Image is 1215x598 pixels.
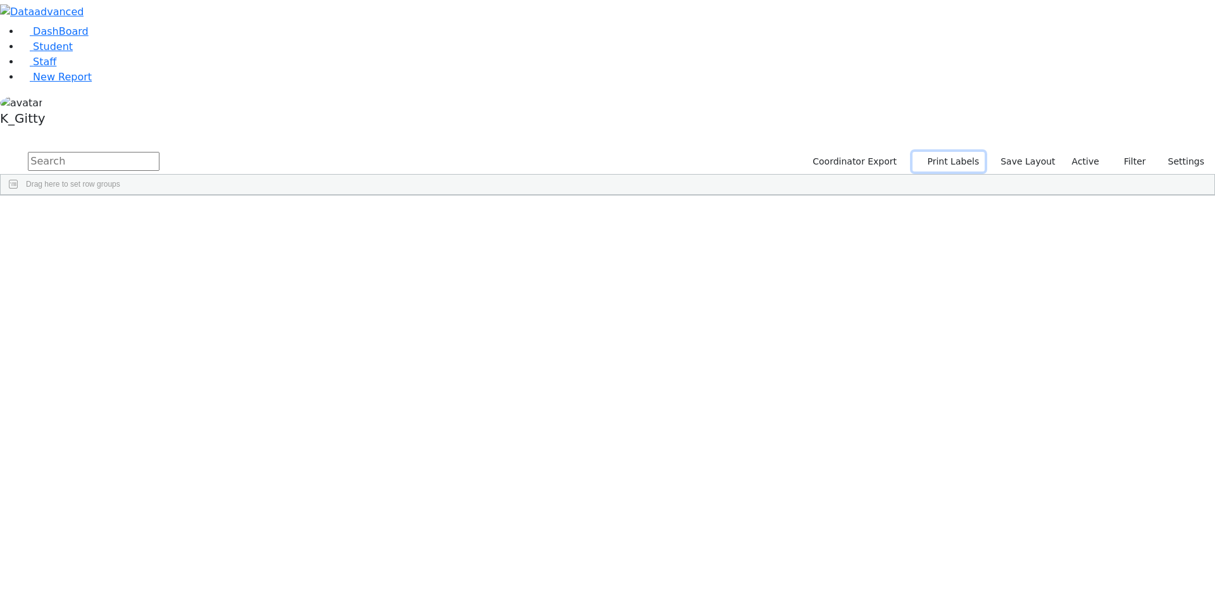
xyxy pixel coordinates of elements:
button: Coordinator Export [804,152,902,171]
label: Active [1066,152,1105,171]
button: Print Labels [913,152,985,171]
button: Filter [1107,152,1152,171]
span: Staff [33,56,56,68]
a: New Report [20,71,92,83]
input: Search [28,152,159,171]
a: Staff [20,56,56,68]
span: Student [33,40,73,53]
button: Save Layout [995,152,1061,171]
span: New Report [33,71,92,83]
span: Drag here to set row groups [26,180,120,189]
a: Student [20,40,73,53]
button: Settings [1152,152,1210,171]
a: DashBoard [20,25,89,37]
span: DashBoard [33,25,89,37]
